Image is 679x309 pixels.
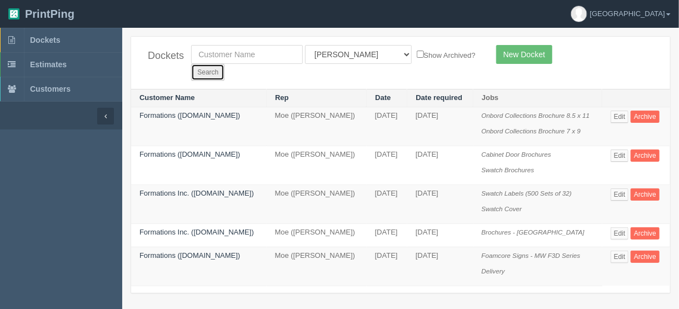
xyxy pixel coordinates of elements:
i: Swatch Brochures [482,166,535,173]
td: Moe ([PERSON_NAME]) [267,223,367,247]
img: avatar_default-7531ab5dedf162e01f1e0bb0964e6a185e93c5c22dfe317fb01d7f8cd2b1632c.jpg [571,6,587,22]
img: logo-3e63b451c926e2ac314895c53de4908e5d424f24456219fb08d385ab2e579770.png [8,8,19,19]
i: Brochures - [GEOGRAPHIC_DATA] [482,228,585,236]
a: Archive [631,227,660,240]
td: [DATE] [407,223,473,247]
a: Edit [611,188,629,201]
td: [DATE] [367,247,407,286]
a: Formations ([DOMAIN_NAME]) [139,251,240,260]
i: Cabinet Door Brochures [482,151,551,158]
i: Swatch Cover [482,205,522,212]
i: Foamcore Signs - MW F3D Series [482,252,581,259]
i: Onbord Collections Brochure 7 x 9 [482,127,581,134]
td: [DATE] [367,223,407,247]
td: Moe ([PERSON_NAME]) [267,146,367,185]
span: Dockets [30,36,60,44]
a: Formations Inc. ([DOMAIN_NAME]) [139,189,254,197]
a: Archive [631,111,660,123]
td: Moe ([PERSON_NAME]) [267,107,367,146]
td: [DATE] [407,146,473,185]
td: [DATE] [407,107,473,146]
td: [DATE] [367,107,407,146]
td: [DATE] [367,146,407,185]
input: Customer Name [191,45,303,64]
a: Rep [275,93,289,102]
th: Jobs [473,89,602,107]
td: Moe ([PERSON_NAME]) [267,185,367,223]
i: Swatch Labels (500 Sets of 32) [482,190,572,197]
a: Formations ([DOMAIN_NAME]) [139,111,240,119]
a: Archive [631,149,660,162]
i: Delivery [482,267,505,275]
label: Show Archived? [417,48,476,61]
td: Moe ([PERSON_NAME]) [267,247,367,286]
input: Search [191,64,224,81]
span: Customers [30,84,71,93]
a: Edit [611,251,629,263]
td: [DATE] [407,247,473,286]
a: Archive [631,251,660,263]
a: Edit [611,149,629,162]
td: [DATE] [407,185,473,223]
a: Date required [416,93,462,102]
a: Customer Name [139,93,195,102]
a: Formations Inc. ([DOMAIN_NAME]) [139,228,254,236]
a: Edit [611,111,629,123]
span: Estimates [30,60,67,69]
a: Archive [631,188,660,201]
i: Onbord Collections Brochure 8.5 x 11 [482,112,590,119]
h4: Dockets [148,51,174,62]
a: Date [375,93,391,102]
td: [DATE] [367,185,407,223]
a: Formations ([DOMAIN_NAME]) [139,150,240,158]
a: New Docket [496,45,552,64]
input: Show Archived? [417,51,424,58]
a: Edit [611,227,629,240]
